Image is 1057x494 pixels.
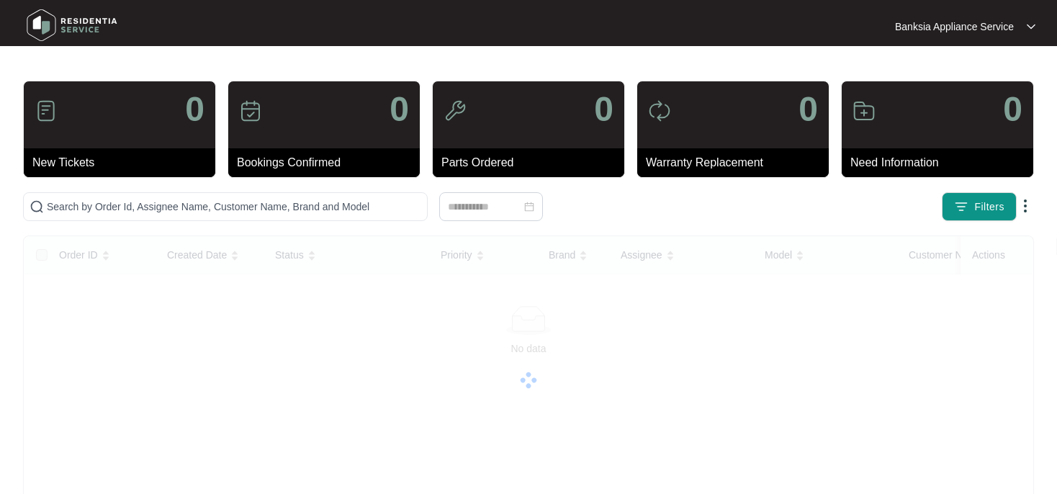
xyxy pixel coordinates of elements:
[853,99,876,122] img: icon
[32,154,215,171] p: New Tickets
[185,92,204,127] p: 0
[648,99,671,122] img: icon
[954,199,968,214] img: filter icon
[444,99,467,122] img: icon
[646,154,829,171] p: Warranty Replacement
[441,154,624,171] p: Parts Ordered
[974,199,1004,215] span: Filters
[1003,92,1022,127] p: 0
[799,92,818,127] p: 0
[47,199,421,215] input: Search by Order Id, Assignee Name, Customer Name, Brand and Model
[942,192,1017,221] button: filter iconFilters
[594,92,613,127] p: 0
[30,199,44,214] img: search-icon
[850,154,1033,171] p: Need Information
[237,154,420,171] p: Bookings Confirmed
[390,92,409,127] p: 0
[35,99,58,122] img: icon
[895,19,1014,34] p: Banksia Appliance Service
[22,4,122,47] img: residentia service logo
[1027,23,1035,30] img: dropdown arrow
[1017,197,1034,215] img: dropdown arrow
[239,99,262,122] img: icon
